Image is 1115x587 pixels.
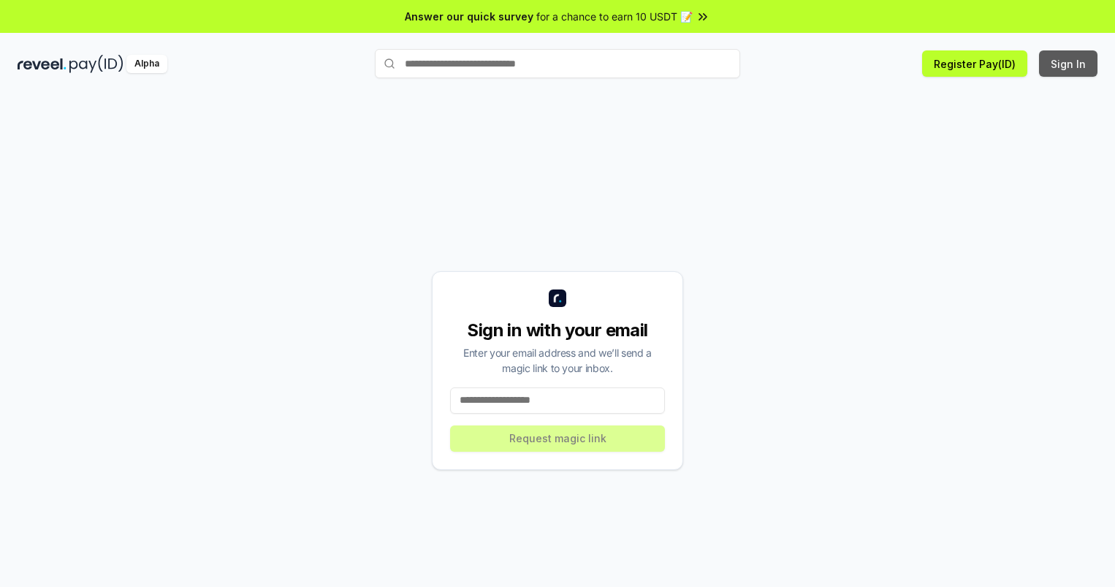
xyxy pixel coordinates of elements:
[126,55,167,73] div: Alpha
[1039,50,1097,77] button: Sign In
[450,345,665,376] div: Enter your email address and we’ll send a magic link to your inbox.
[549,289,566,307] img: logo_small
[536,9,693,24] span: for a chance to earn 10 USDT 📝
[405,9,533,24] span: Answer our quick survey
[18,55,66,73] img: reveel_dark
[922,50,1027,77] button: Register Pay(ID)
[69,55,123,73] img: pay_id
[450,319,665,342] div: Sign in with your email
